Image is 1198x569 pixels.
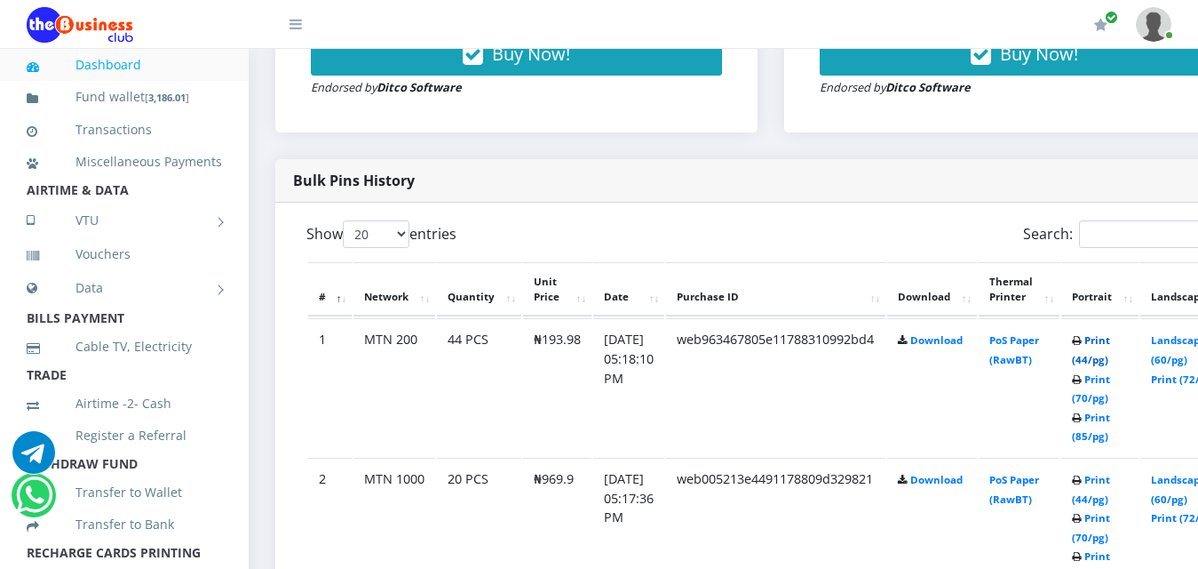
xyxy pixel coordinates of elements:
[27,266,222,310] a: Data
[27,141,222,182] a: Miscellaneous Payments
[27,504,222,545] a: Transfer to Bank
[353,262,435,317] th: Network: activate to sort column ascending
[666,262,885,317] th: Purchase ID: activate to sort column ascending
[979,262,1059,317] th: Thermal Printer: activate to sort column ascending
[666,318,885,456] td: web963467805e11788310992bd4
[308,318,352,456] td: 1
[492,42,570,66] span: Buy Now!
[1061,262,1138,317] th: Portrait: activate to sort column ascending
[27,415,222,456] a: Register a Referral
[148,91,186,104] b: 3,186.01
[16,487,52,517] a: Chat for support
[593,262,664,317] th: Date: activate to sort column ascending
[12,445,55,474] a: Chat for support
[1072,373,1110,405] a: Print (70/pg)
[377,79,462,95] strong: Ditco Software
[308,262,352,317] th: #: activate to sort column descending
[27,44,222,85] a: Dashboard
[437,318,521,456] td: 44 PCS
[311,33,722,76] button: Buy Now!
[293,171,415,190] strong: Bulk Pins History
[1072,511,1110,544] a: Print (70/pg)
[593,318,664,456] td: [DATE] 05:18:10 PM
[910,333,963,347] a: Download
[1072,473,1110,506] a: Print (44/pg)
[523,318,591,456] td: ₦193.98
[27,7,133,43] img: Logo
[27,198,222,243] a: VTU
[989,333,1039,366] a: PoS Paper (RawBT)
[1072,333,1110,366] a: Print (44/pg)
[989,473,1039,506] a: PoS Paper (RawBT)
[1000,42,1078,66] span: Buy Now!
[311,79,462,95] small: Endorsed by
[27,383,222,424] a: Airtime -2- Cash
[1136,7,1171,42] img: User
[820,79,971,95] small: Endorsed by
[343,220,409,248] select: Showentries
[27,234,222,275] a: Vouchers
[27,472,222,513] a: Transfer to Wallet
[353,318,435,456] td: MTN 200
[887,262,977,317] th: Download: activate to sort column ascending
[306,220,456,248] label: Show entries
[885,79,971,95] strong: Ditco Software
[27,326,222,367] a: Cable TV, Electricity
[1105,11,1118,24] span: Renew/Upgrade Subscription
[1094,18,1107,32] i: Renew/Upgrade Subscription
[437,262,521,317] th: Quantity: activate to sort column ascending
[1072,411,1110,444] a: Print (85/pg)
[145,91,189,104] small: [ ]
[910,473,963,486] a: Download
[523,262,591,317] th: Unit Price: activate to sort column ascending
[27,76,222,118] a: Fund wallet[3,186.01]
[27,109,222,150] a: Transactions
